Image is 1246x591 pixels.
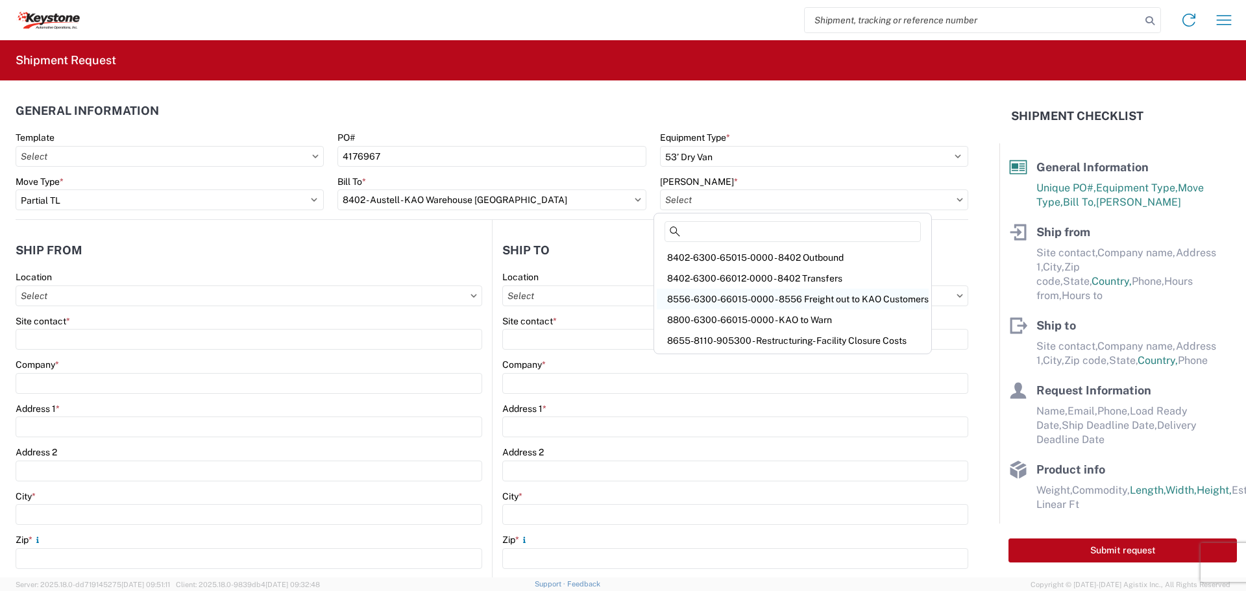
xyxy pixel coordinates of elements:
label: Move Type [16,176,64,187]
span: Zip code, [1064,354,1109,367]
label: Template [16,132,55,143]
h2: Shipment Request [16,53,116,68]
button: Submit request [1008,538,1237,562]
span: City, [1043,261,1064,273]
span: Hours to [1062,289,1103,302]
label: Address 1 [502,403,546,415]
span: Phone, [1097,405,1130,417]
span: Email, [1068,405,1097,417]
label: City [16,490,36,502]
span: Server: 2025.18.0-dd719145275 [16,581,170,588]
span: Bill To, [1063,196,1096,208]
input: Select [337,189,646,210]
span: Phone, [1132,275,1164,287]
span: Weight, [1036,484,1072,496]
label: Company [16,359,59,370]
label: Location [16,271,52,283]
label: Zip [502,534,530,546]
h2: Shipment Checklist [1011,108,1143,124]
span: Site contact, [1036,340,1097,352]
span: Country, [1138,354,1178,367]
span: Country, [1092,275,1132,287]
label: Zip [16,534,43,546]
div: 8800-6300-66015-0000 - KAO to Warn [657,309,929,330]
h2: Ship to [502,244,550,257]
label: Site contact [502,315,557,327]
span: [DATE] 09:32:48 [265,581,320,588]
span: Phone [1178,354,1208,367]
label: Address 2 [502,446,544,458]
span: Name, [1036,405,1068,417]
span: Ship Deadline Date, [1062,419,1157,431]
span: City, [1043,354,1064,367]
div: 8402-6300-66012-0000 - 8402 Transfers [657,268,929,289]
span: State, [1109,354,1138,367]
span: General Information [1036,160,1149,174]
a: Feedback [567,580,600,588]
label: Site contact [16,315,70,327]
label: City [502,490,522,502]
label: Equipment Type [660,132,730,143]
input: Select [660,189,968,210]
input: Select [502,285,968,306]
span: State, [1063,275,1092,287]
span: Copyright © [DATE]-[DATE] Agistix Inc., All Rights Reserved [1031,579,1230,590]
span: Length, [1130,484,1166,496]
span: Ship from [1036,225,1090,239]
span: Product info [1036,463,1105,476]
span: Site contact, [1036,247,1097,259]
label: Bill To [337,176,366,187]
div: 8655-8110-905300 - Restructuring- Facility Closure Costs [657,330,929,351]
span: Width, [1166,484,1197,496]
input: Select [16,146,324,167]
label: Company [502,359,546,370]
a: Support [535,580,567,588]
label: PO# [337,132,355,143]
span: Company name, [1097,247,1176,259]
div: 8556-6300-66015-0000 - 8556 Freight out to KAO Customers [657,289,929,309]
span: Height, [1197,484,1232,496]
label: [PERSON_NAME] [660,176,738,187]
span: Commodity, [1072,484,1130,496]
span: Request Information [1036,383,1151,397]
label: Address 1 [16,403,60,415]
span: Ship to [1036,319,1076,332]
label: Location [502,271,539,283]
h2: Ship from [16,244,82,257]
div: 8402-6300-65015-0000 - 8402 Outbound [657,247,929,268]
label: Address 2 [16,446,57,458]
input: Shipment, tracking or reference number [805,8,1141,32]
span: [PERSON_NAME] [1096,196,1181,208]
span: Company name, [1097,340,1176,352]
span: Equipment Type, [1096,182,1178,194]
span: [DATE] 09:51:11 [121,581,170,588]
span: Client: 2025.18.0-9839db4 [176,581,320,588]
span: Unique PO#, [1036,182,1096,194]
input: Select [16,285,482,306]
h2: General Information [16,104,159,117]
